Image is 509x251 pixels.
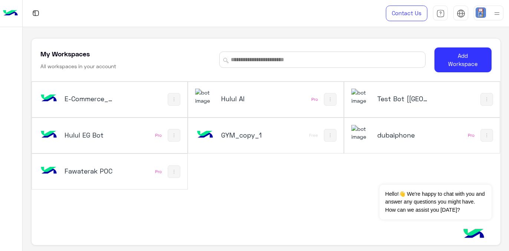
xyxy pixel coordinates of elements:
[351,125,371,141] img: 1403182699927242
[468,132,474,138] div: Pro
[221,131,272,139] h5: GYM_copy_1
[434,47,492,72] button: Add Workspace
[155,132,162,138] div: Pro
[3,6,18,21] img: Logo
[311,96,318,102] div: Pro
[221,94,272,103] h5: Hulul AI
[65,131,115,139] h5: Hulul EG Bot
[31,9,40,18] img: tab
[40,49,90,58] h5: My Workspaces
[39,125,59,145] img: bot image
[436,9,445,18] img: tab
[380,185,491,219] span: Hello!👋 We're happy to chat with you and answer any questions you might have. How can we assist y...
[457,9,465,18] img: tab
[377,131,428,139] h5: dubaiphone
[195,89,215,105] img: 114004088273201
[492,9,502,18] img: profile
[461,221,487,247] img: hulul-logo.png
[65,166,115,175] h5: Fawaterak POC
[155,169,162,175] div: Pro
[39,89,59,109] img: bot image
[65,94,115,103] h5: E-Commerce_copy_1
[309,132,318,138] div: Free
[476,7,486,18] img: userImage
[195,125,215,145] img: bot image
[377,94,428,103] h5: Test Bot [QC]
[386,6,427,21] a: Contact Us
[40,63,116,70] h6: All workspaces in your account
[39,161,59,181] img: bot image
[433,6,448,21] a: tab
[351,89,371,105] img: 197426356791770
